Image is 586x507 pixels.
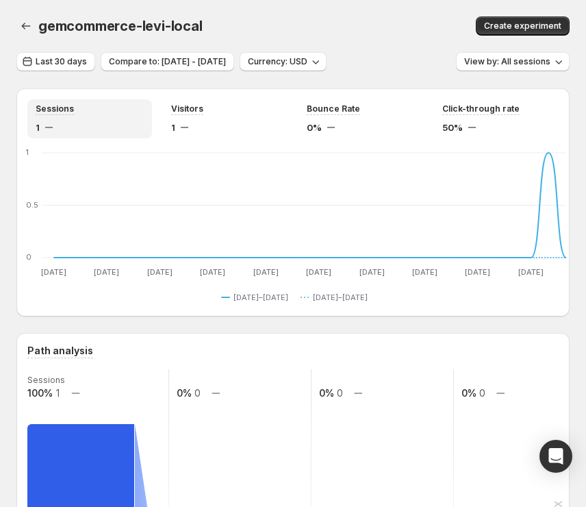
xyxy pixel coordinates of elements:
span: 1 [171,121,175,134]
text: 0% [319,387,334,399]
button: Currency: USD [240,52,327,71]
text: 0.5 [26,200,38,210]
text: 100% [27,387,53,399]
span: Sessions [36,103,74,114]
span: Create experiment [484,21,561,32]
text: 0 [337,387,343,399]
span: Click-through rate [442,103,520,114]
text: 0 [479,387,485,399]
text: 1 [56,387,60,399]
text: [DATE] [359,267,385,277]
button: View by: All sessions [456,52,570,71]
span: gemcommerce-levi-local [38,18,203,34]
text: 0% [177,387,192,399]
span: Currency: USD [248,56,307,67]
button: Last 30 days [16,52,95,71]
span: Last 30 days [36,56,87,67]
button: Create experiment [476,16,570,36]
span: Visitors [171,103,203,114]
text: [DATE] [200,267,225,277]
text: [DATE] [41,267,66,277]
text: [DATE] [465,267,490,277]
span: View by: All sessions [464,56,550,67]
text: [DATE] [147,267,173,277]
span: [DATE]–[DATE] [233,292,288,303]
text: 0 [26,252,31,262]
span: Bounce Rate [307,103,360,114]
span: 0% [307,121,322,134]
text: 0 [194,387,201,399]
text: [DATE] [412,267,437,277]
button: Compare to: [DATE] - [DATE] [101,52,234,71]
span: 50% [442,121,463,134]
text: Sessions [27,375,65,385]
span: [DATE]–[DATE] [313,292,368,303]
text: [DATE] [94,267,119,277]
text: 1 [26,147,29,157]
text: [DATE] [518,267,544,277]
span: 1 [36,121,40,134]
button: [DATE]–[DATE] [301,289,373,306]
text: [DATE] [306,267,331,277]
text: [DATE] [253,267,279,277]
text: 0% [461,387,476,399]
span: Compare to: [DATE] - [DATE] [109,56,226,67]
button: [DATE]–[DATE] [221,289,294,306]
h3: Path analysis [27,344,93,358]
div: Open Intercom Messenger [539,440,572,473]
